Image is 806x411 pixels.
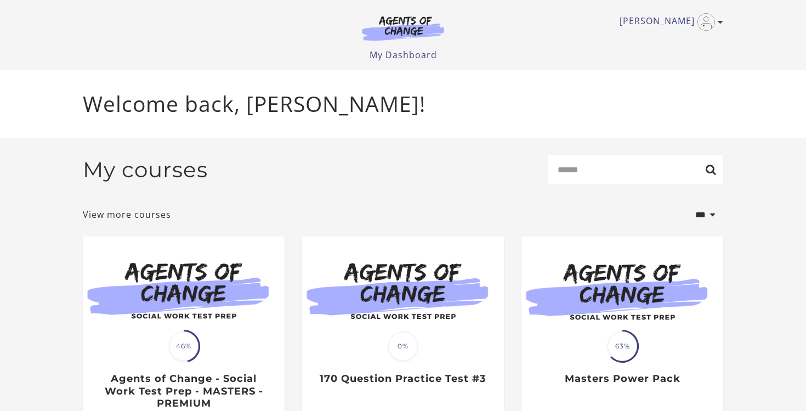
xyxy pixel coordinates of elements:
img: Agents of Change Logo [350,15,456,41]
h3: Masters Power Pack [533,373,711,385]
h2: My courses [83,157,208,183]
span: 63% [608,331,637,361]
h3: 170 Question Practice Test #3 [314,373,492,385]
h3: Agents of Change - Social Work Test Prep - MASTERS - PREMIUM [94,373,273,410]
a: View more courses [83,208,171,221]
span: 46% [169,331,198,361]
a: My Dashboard [370,49,437,61]
p: Welcome back, [PERSON_NAME]! [83,88,723,120]
a: Toggle menu [620,13,718,31]
span: 0% [388,331,418,361]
